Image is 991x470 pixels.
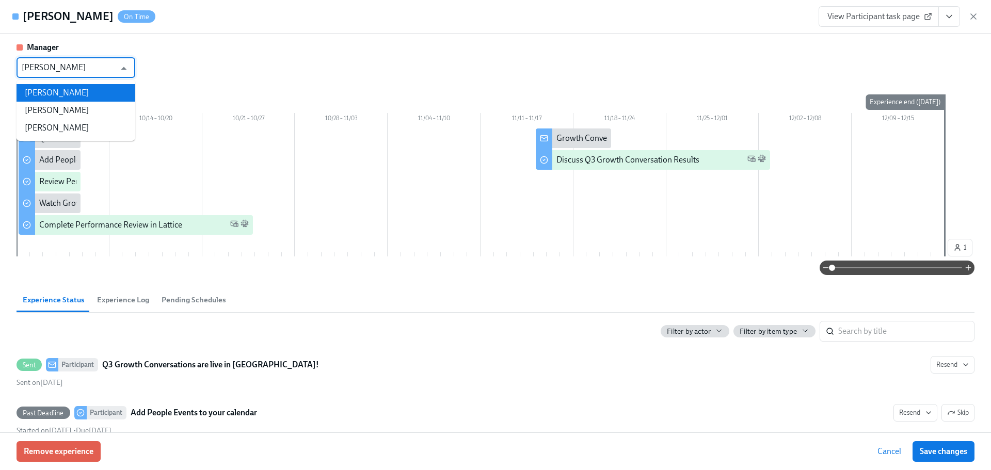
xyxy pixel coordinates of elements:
span: Slack [758,154,766,166]
div: Add People Events to your calendar [39,154,163,166]
span: Skip [947,408,969,418]
h4: [PERSON_NAME] [23,9,114,24]
span: Past Deadline [17,409,70,417]
span: Monday, October 7th 2024, 10:21 am [17,378,63,387]
button: SentParticipantQ3 Growth Conversations are live in [GEOGRAPHIC_DATA]!Sent on[DATE] [931,356,974,374]
button: Filter by actor [661,325,729,337]
button: 1 [948,239,972,256]
span: Monday, October 7th 2024, 10:21 am [17,426,72,435]
div: • [17,426,111,435]
div: Complete Performance Review in Lattice [39,219,182,231]
div: Participant [87,406,126,419]
span: Resend [899,408,932,418]
span: Saturday, October 12th 2024, 8:00 am [76,426,111,435]
span: Filter by item type [740,327,797,336]
button: Past DeadlineParticipantAdd People Events to your calendarSkipStarted on[DATE] •Due[DATE] Pending... [893,404,937,422]
div: Discuss Q3 Growth Conversation Results [556,154,699,166]
button: Cancel [870,441,908,462]
button: Close [116,60,132,76]
span: Resend [936,360,969,370]
div: Experience end ([DATE]) [866,94,945,110]
div: Growth Conversation Finalized Results [556,133,693,144]
div: 11/04 – 11/10 [388,113,481,126]
span: Experience Status [23,294,85,306]
span: Sent [17,361,42,369]
div: Watch Growth and Performance Training in Rise [39,198,208,209]
button: View task page [938,6,960,27]
button: Filter by item type [733,325,816,337]
div: 10/21 – 10/27 [202,113,295,126]
button: Past DeadlineParticipantAdd People Events to your calendarResendStarted on[DATE] •Due[DATE] Pendi... [941,404,974,422]
div: 12/09 – 12/15 [852,113,945,126]
span: Slack [241,219,249,231]
a: View Participant task page [819,6,939,27]
span: 1 [953,242,967,253]
span: Pending Schedules [162,294,226,306]
div: 11/18 – 11/24 [573,113,666,126]
div: Participant [58,358,98,371]
button: Save changes [913,441,974,462]
strong: Manager [27,42,59,52]
div: 11/25 – 12/01 [666,113,759,126]
div: Review Performance Framework [39,176,155,187]
span: Save changes [920,446,967,457]
span: On Time [118,13,155,21]
div: 11/11 – 11/17 [481,113,573,126]
div: 10/14 – 10/20 [109,113,202,126]
span: View Participant task page [827,11,930,22]
span: Experience Log [97,294,149,306]
strong: Q3 Growth Conversations are live in [GEOGRAPHIC_DATA]! [102,359,319,371]
span: Work Email [747,154,756,166]
li: [PERSON_NAME] [17,84,135,102]
span: Work Email [230,219,238,231]
span: Remove experience [24,446,93,457]
li: [PERSON_NAME] [17,102,135,119]
span: Filter by actor [667,327,711,336]
button: Remove experience [17,441,101,462]
span: Cancel [877,446,901,457]
div: 12/02 – 12/08 [759,113,852,126]
li: [PERSON_NAME] [17,119,135,137]
div: 10/28 – 11/03 [295,113,388,126]
input: Search by title [838,321,974,342]
strong: Add People Events to your calendar [131,407,257,419]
